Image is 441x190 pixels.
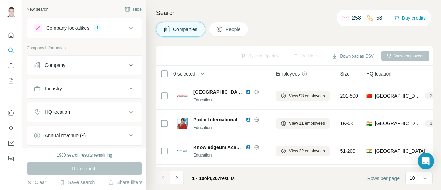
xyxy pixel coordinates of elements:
[6,122,17,134] button: Use Surfe API
[6,29,17,41] button: Quick start
[6,44,17,57] button: Search
[27,57,142,73] button: Company
[93,25,101,31] div: 1
[425,120,435,127] div: + 1
[418,153,434,169] div: Open Intercom Messenger
[177,146,188,157] img: Logo of Knowledgeum Academy
[27,45,142,51] p: Company information
[6,59,17,72] button: Enrich CSV
[192,176,204,181] span: 1 - 10
[192,176,235,181] span: results
[366,70,391,77] span: HQ location
[45,85,62,92] div: Industry
[173,70,195,77] span: 0 selected
[27,80,142,97] button: Industry
[156,8,433,18] h4: Search
[27,6,48,12] div: New search
[27,127,142,144] button: Annual revenue ($)
[340,70,350,77] span: Size
[204,176,208,181] span: of
[177,90,188,101] img: Logo of Singapore International School Hong Kong
[425,93,435,99] div: + 3
[410,174,415,181] p: 10
[366,92,372,99] span: 🇨🇳
[193,117,318,122] span: Podar International School IB AND International Board
[120,4,146,14] button: Hide
[246,89,251,95] img: LinkedIn logo
[6,137,17,149] button: Dashboard
[177,118,188,129] img: Logo of Podar International School IB AND International Board
[366,120,372,127] span: 🇮🇳
[46,24,89,31] div: Company lookalikes
[27,104,142,120] button: HQ location
[6,107,17,119] button: Use Surfe on LinkedIn
[375,148,425,154] span: [GEOGRAPHIC_DATA]
[6,152,17,164] button: Feedback
[276,146,330,156] button: View 22 employees
[276,70,300,77] span: Employees
[375,92,422,99] span: [GEOGRAPHIC_DATA], [GEOGRAPHIC_DATA]
[276,118,330,129] button: View 11 employees
[340,120,354,127] span: 1K-5K
[27,179,46,186] button: Clear
[208,176,220,181] span: 4,207
[60,179,95,186] button: Save search
[45,62,65,69] div: Company
[366,148,372,154] span: 🇮🇳
[193,144,242,151] span: Knowledgeum Academy
[45,132,86,139] div: Annual revenue ($)
[340,148,356,154] span: 51-200
[352,14,361,22] p: 258
[6,7,17,18] img: Avatar
[6,74,17,87] button: My lists
[173,26,198,33] span: Companies
[394,13,426,23] button: Buy credits
[170,171,184,184] button: Navigate to next page
[193,97,268,103] div: Education
[57,152,112,158] div: 1980 search results remaining
[45,109,70,116] div: HQ location
[289,120,325,127] span: View 11 employees
[246,117,251,122] img: LinkedIn logo
[27,20,142,36] button: Company lookalikes1
[327,51,378,61] button: Download as CSV
[276,91,330,101] button: View 93 employees
[375,120,422,127] span: [GEOGRAPHIC_DATA], [GEOGRAPHIC_DATA]
[376,14,382,22] p: 58
[340,92,358,99] span: 201-500
[193,152,268,158] div: Education
[367,175,400,182] span: Rows per page
[108,179,142,186] button: Share filters
[226,26,242,33] span: People
[193,89,298,95] span: [GEOGRAPHIC_DATA] [GEOGRAPHIC_DATA]
[193,124,268,131] div: Education
[246,144,251,150] img: LinkedIn logo
[289,93,325,99] span: View 93 employees
[289,148,325,154] span: View 22 employees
